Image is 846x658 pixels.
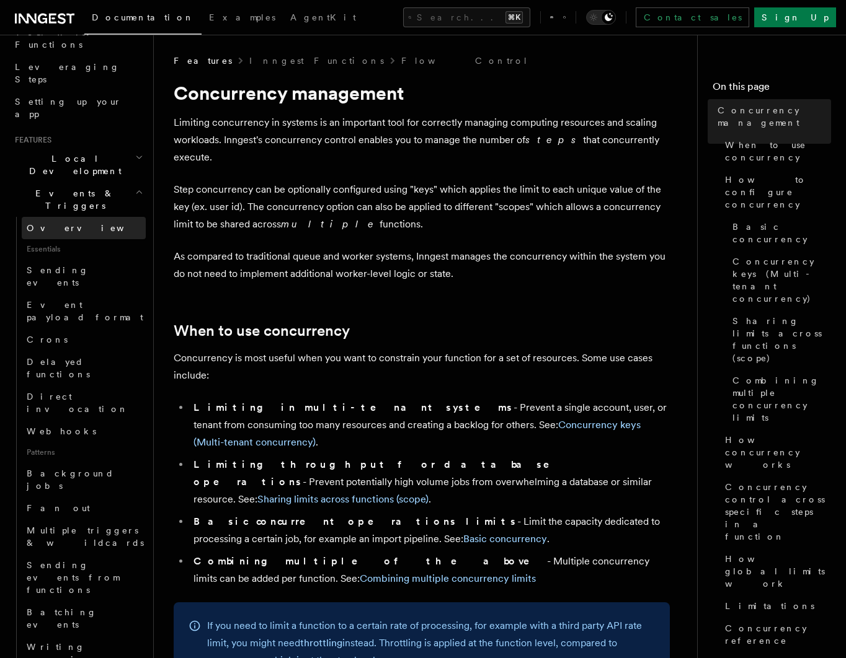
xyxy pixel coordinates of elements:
[22,217,146,239] a: Overview
[190,513,670,548] li: - Limit the capacity dedicated to processing a certain job, for example an import pipeline. See: .
[22,420,146,442] a: Webhooks
[22,294,146,328] a: Event payload format
[27,223,154,233] span: Overview
[22,519,146,554] a: Multiple triggers & wildcards
[27,265,89,287] span: Sending events
[194,401,514,413] strong: Limiting in multi-tenant systems
[720,429,831,476] a: How concurrency works
[22,351,146,385] a: Delayed functions
[725,139,831,164] span: When to use concurrency
[290,12,356,22] span: AgentKit
[728,250,831,310] a: Concurrency keys (Multi-tenant concurrency)
[10,147,146,182] button: Local Development
[713,79,831,99] h4: On this page
[725,481,831,543] span: Concurrency control across specific steps in a function
[22,259,146,294] a: Sending events
[22,554,146,601] a: Sending events from functions
[22,462,146,497] a: Background jobs
[403,7,530,27] button: Search...⌘K
[720,134,831,169] a: When to use concurrency
[194,458,567,488] strong: Limiting throughput for database operations
[713,99,831,134] a: Concurrency management
[194,555,547,567] strong: Combining multiple of the above
[732,315,831,364] span: Sharing limits across functions (scope)
[27,335,68,344] span: Crons
[720,476,831,548] a: Concurrency control across specific steps in a function
[27,525,144,548] span: Multiple triggers & wildcards
[10,182,146,217] button: Events & Triggers
[209,12,275,22] span: Examples
[22,239,146,259] span: Essentials
[725,600,814,612] span: Limitations
[174,114,670,166] p: Limiting concurrency in systems is an important tool for correctly managing computing resources a...
[725,434,831,471] span: How concurrency works
[22,442,146,462] span: Patterns
[202,4,283,33] a: Examples
[174,181,670,233] p: Step concurrency can be optionally configured using "keys" which applies the limit to each unique...
[27,392,128,414] span: Direct invocation
[22,328,146,351] a: Crons
[174,349,670,384] p: Concurrency is most useful when you want to constrain your function for a set of resources. Some ...
[300,637,342,649] a: throttling
[22,601,146,636] a: Batching events
[525,134,583,146] em: steps
[720,617,831,652] a: Concurrency reference
[257,493,429,505] a: Sharing limits across functions (scope)
[194,515,517,527] strong: Basic concurrent operations limits
[10,21,146,56] a: Your first Functions
[720,169,831,216] a: How to configure concurrency
[728,216,831,250] a: Basic concurrency
[10,56,146,90] a: Leveraging Steps
[720,548,831,595] a: How global limits work
[174,82,670,104] h1: Concurrency management
[283,4,363,33] a: AgentKit
[92,12,194,22] span: Documentation
[190,399,670,451] li: - Prevent a single account, user, or tenant from consuming too many resources and creating a back...
[360,572,536,584] a: Combining multiple concurrency limits
[27,426,96,436] span: Webhooks
[22,385,146,420] a: Direct invocation
[15,97,122,119] span: Setting up your app
[720,595,831,617] a: Limitations
[174,248,670,283] p: As compared to traditional queue and worker systems, Inngest manages the concurrency within the s...
[190,553,670,587] li: - Multiple concurrency limits can be added per function. See:
[281,218,380,230] em: multiple
[732,374,831,424] span: Combining multiple concurrency limits
[15,62,120,84] span: Leveraging Steps
[27,300,143,322] span: Event payload format
[27,468,114,491] span: Background jobs
[586,10,616,25] button: Toggle dark mode
[27,560,119,595] span: Sending events from functions
[732,255,831,305] span: Concurrency keys (Multi-tenant concurrency)
[754,7,836,27] a: Sign Up
[174,322,350,340] a: When to use concurrency
[10,187,135,212] span: Events & Triggers
[732,221,831,245] span: Basic concurrency
[463,533,547,545] a: Basic concurrency
[190,456,670,508] li: - Prevent potentially high volume jobs from overwhelming a database or similar resource. See: .
[505,11,523,24] kbd: ⌘K
[84,4,202,35] a: Documentation
[22,497,146,519] a: Fan out
[10,90,146,125] a: Setting up your app
[725,622,831,647] span: Concurrency reference
[174,55,232,67] span: Features
[401,55,528,67] a: Flow Control
[10,152,135,177] span: Local Development
[728,310,831,369] a: Sharing limits across functions (scope)
[249,55,384,67] a: Inngest Functions
[27,503,90,513] span: Fan out
[10,135,51,145] span: Features
[728,369,831,429] a: Combining multiple concurrency limits
[27,357,90,379] span: Delayed functions
[725,173,831,211] span: How to configure concurrency
[725,553,831,590] span: How global limits work
[27,607,97,629] span: Batching events
[636,7,749,27] a: Contact sales
[718,104,831,129] span: Concurrency management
